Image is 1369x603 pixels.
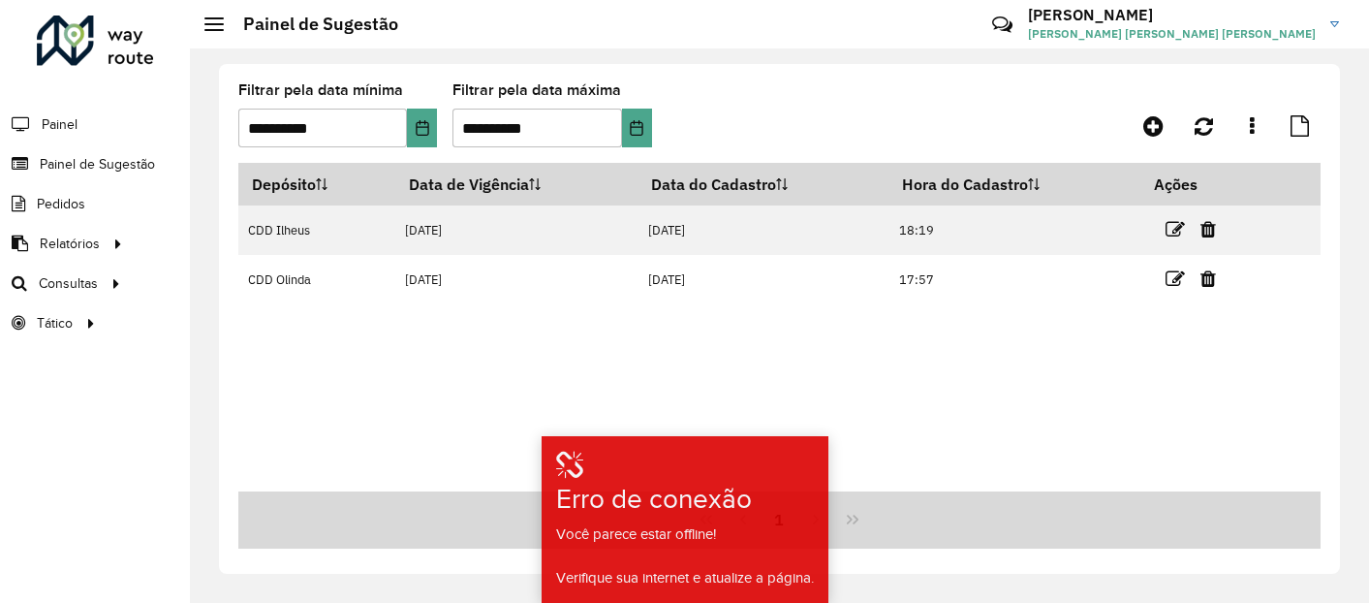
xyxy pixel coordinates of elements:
[395,164,638,206] th: Data de Vigência
[39,273,98,294] span: Consultas
[1140,164,1257,205] th: Ações
[37,194,85,214] span: Pedidos
[452,79,621,102] label: Filtrar pela data máxima
[395,206,638,255] td: [DATE]
[1166,216,1185,242] a: Editar
[407,109,437,147] button: Choose Date
[638,255,889,304] td: [DATE]
[638,164,889,206] th: Data do Cadastro
[238,79,403,102] label: Filtrar pela data mínima
[544,524,825,589] div: Você parece estar offline! Verifique sua internet e atualize a página.
[224,14,398,35] h2: Painel de Sugestão
[638,206,889,255] td: [DATE]
[888,255,1140,304] td: 17:57
[238,206,395,255] td: CDD Ilheus
[1028,6,1316,24] h3: [PERSON_NAME]
[238,164,395,206] th: Depósito
[981,4,1023,46] a: Contato Rápido
[1200,216,1216,242] a: Excluir
[622,109,652,147] button: Choose Date
[1028,25,1316,43] span: [PERSON_NAME] [PERSON_NAME] [PERSON_NAME]
[888,206,1140,255] td: 18:19
[42,114,78,135] span: Painel
[1200,266,1216,292] a: Excluir
[37,313,73,333] span: Tático
[40,234,100,254] span: Relatórios
[238,255,395,304] td: CDD Olinda
[1166,266,1185,292] a: Editar
[888,164,1140,206] th: Hora do Cadastro
[395,255,638,304] td: [DATE]
[556,483,767,516] h3: Erro de conexão
[40,154,155,175] span: Painel de Sugestão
